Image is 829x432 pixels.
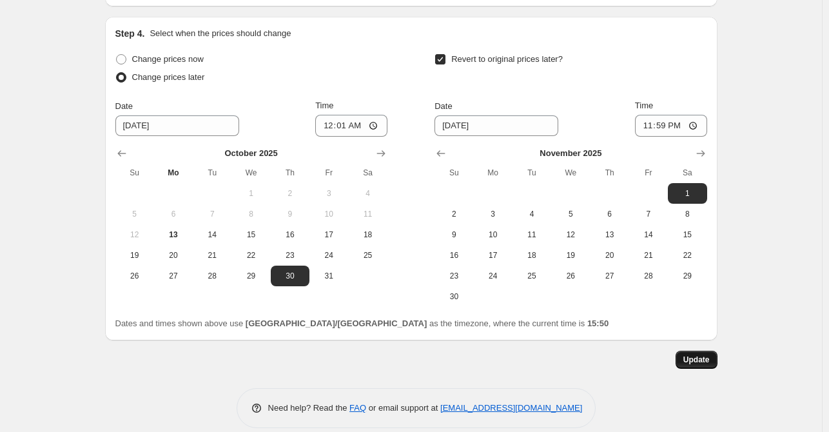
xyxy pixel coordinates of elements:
button: Sunday October 5 2025 [115,204,154,224]
span: 26 [121,271,149,281]
button: Saturday November 8 2025 [668,204,707,224]
span: 1 [673,188,701,199]
button: Saturday November 22 2025 [668,245,707,266]
button: Show previous month, October 2025 [432,144,450,162]
th: Saturday [348,162,387,183]
button: Saturday October 18 2025 [348,224,387,245]
span: Tu [198,168,226,178]
span: 31 [315,271,343,281]
th: Saturday [668,162,707,183]
span: 11 [518,230,546,240]
span: or email support at [366,403,440,413]
button: Friday November 21 2025 [629,245,668,266]
button: Sunday November 2 2025 [434,204,473,224]
span: 29 [673,271,701,281]
span: 25 [518,271,546,281]
button: Update [676,351,717,369]
span: 29 [237,271,265,281]
span: Mo [479,168,507,178]
input: 12:00 [635,115,707,137]
span: 28 [634,271,663,281]
th: Sunday [115,162,154,183]
span: 13 [595,230,623,240]
span: 24 [315,250,343,260]
span: 8 [237,209,265,219]
span: Change prices now [132,54,204,64]
b: [GEOGRAPHIC_DATA]/[GEOGRAPHIC_DATA] [246,319,427,328]
span: 16 [440,250,468,260]
button: Sunday October 26 2025 [115,266,154,286]
th: Wednesday [551,162,590,183]
button: Friday October 24 2025 [309,245,348,266]
span: 30 [276,271,304,281]
a: FAQ [349,403,366,413]
span: Date [434,101,452,111]
button: Sunday November 9 2025 [434,224,473,245]
button: Tuesday November 18 2025 [512,245,551,266]
span: 17 [315,230,343,240]
span: Mo [159,168,188,178]
span: 19 [556,250,585,260]
span: 27 [595,271,623,281]
span: 3 [479,209,507,219]
span: Update [683,355,710,365]
button: Wednesday October 1 2025 [231,183,270,204]
span: 14 [634,230,663,240]
span: 9 [276,209,304,219]
button: Friday October 10 2025 [309,204,348,224]
span: 20 [159,250,188,260]
th: Friday [629,162,668,183]
span: Change prices later [132,72,205,82]
button: Wednesday November 19 2025 [551,245,590,266]
span: 11 [353,209,382,219]
button: Tuesday October 28 2025 [193,266,231,286]
button: Today Monday October 13 2025 [154,224,193,245]
button: Monday November 24 2025 [474,266,512,286]
button: Wednesday November 12 2025 [551,224,590,245]
button: Tuesday October 21 2025 [193,245,231,266]
button: Sunday November 16 2025 [434,245,473,266]
span: 8 [673,209,701,219]
th: Sunday [434,162,473,183]
span: 5 [121,209,149,219]
span: Su [440,168,468,178]
span: Time [315,101,333,110]
span: We [556,168,585,178]
span: 12 [556,230,585,240]
span: 2 [276,188,304,199]
button: Show next month, December 2025 [692,144,710,162]
span: 2 [440,209,468,219]
button: Show previous month, September 2025 [113,144,131,162]
span: 18 [518,250,546,260]
span: 3 [315,188,343,199]
span: 15 [673,230,701,240]
a: [EMAIL_ADDRESS][DOMAIN_NAME] [440,403,582,413]
span: Fr [634,168,663,178]
button: Sunday October 12 2025 [115,224,154,245]
button: Thursday October 23 2025 [271,245,309,266]
span: 14 [198,230,226,240]
span: 17 [479,250,507,260]
button: Tuesday November 25 2025 [512,266,551,286]
button: Wednesday November 26 2025 [551,266,590,286]
b: 15:50 [587,319,609,328]
span: Su [121,168,149,178]
span: 30 [440,291,468,302]
button: Tuesday November 11 2025 [512,224,551,245]
th: Tuesday [512,162,551,183]
button: Saturday October 4 2025 [348,183,387,204]
span: 10 [479,230,507,240]
button: Friday November 14 2025 [629,224,668,245]
span: 4 [518,209,546,219]
span: 24 [479,271,507,281]
h2: Step 4. [115,27,145,40]
span: 4 [353,188,382,199]
button: Thursday October 9 2025 [271,204,309,224]
span: 23 [440,271,468,281]
span: Dates and times shown above use as the timezone, where the current time is [115,319,609,328]
span: 5 [556,209,585,219]
input: 10/13/2025 [115,115,239,136]
span: Sa [353,168,382,178]
button: Tuesday October 7 2025 [193,204,231,224]
span: 22 [237,250,265,260]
